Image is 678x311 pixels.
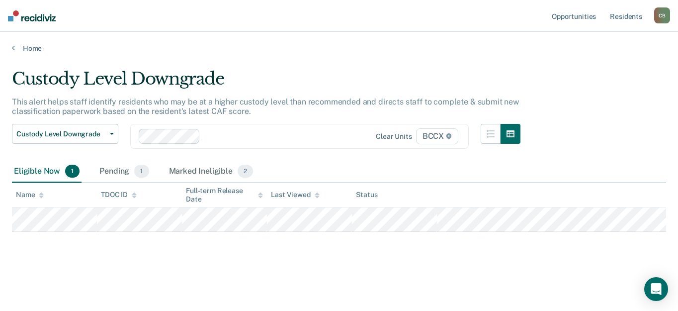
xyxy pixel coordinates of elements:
div: Custody Level Downgrade [12,69,520,97]
span: 2 [238,165,253,178]
p: This alert helps staff identify residents who may be at a higher custody level than recommended a... [12,97,519,116]
div: Eligible Now1 [12,161,82,183]
span: Custody Level Downgrade [16,130,106,138]
div: Full-term Release Date [186,187,263,204]
button: CB [654,7,670,23]
div: TDOC ID [101,191,137,199]
div: Marked Ineligible2 [167,161,255,183]
button: Custody Level Downgrade [12,124,118,144]
span: 1 [134,165,149,178]
div: Last Viewed [271,191,319,199]
div: Name [16,191,44,199]
span: BCCX [416,128,458,144]
div: Status [356,191,377,199]
a: Home [12,44,666,53]
div: Open Intercom Messenger [644,277,668,301]
span: 1 [65,165,80,178]
div: C B [654,7,670,23]
div: Pending1 [97,161,151,183]
img: Recidiviz [8,10,56,21]
div: Clear units [376,132,412,141]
